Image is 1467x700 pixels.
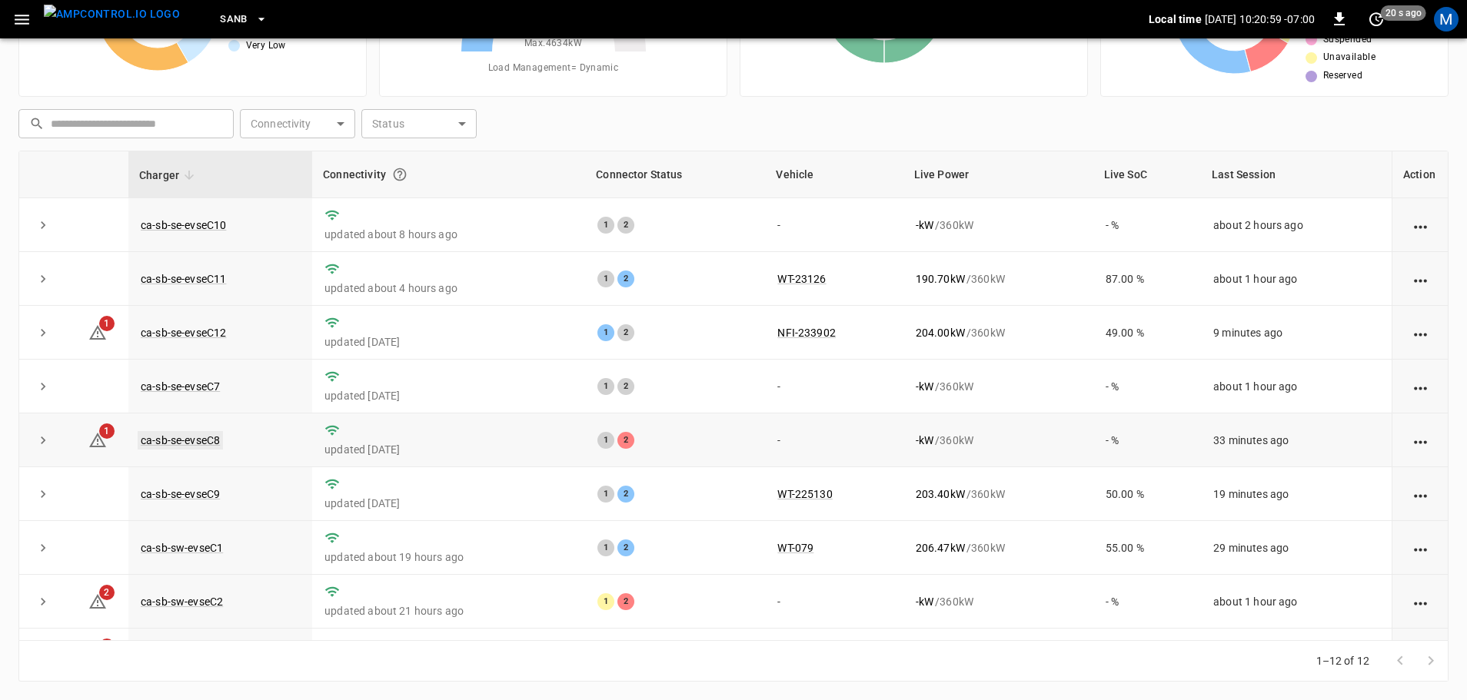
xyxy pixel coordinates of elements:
p: updated [DATE] [324,442,573,457]
button: expand row [32,483,55,506]
a: 1 [88,433,107,446]
p: updated about 8 hours ago [324,227,573,242]
div: action cell options [1411,325,1430,340]
div: 1 [597,324,614,341]
th: Action [1392,151,1448,198]
td: - [765,413,903,467]
th: Live Power [903,151,1093,198]
span: Load Management = Dynamic [488,61,619,76]
button: set refresh interval [1364,7,1389,32]
button: expand row [32,429,55,452]
td: 9 minutes ago [1201,306,1392,360]
button: expand row [32,214,55,237]
a: ca-sb-sw-evseC2 [141,595,223,608]
div: / 360 kW [916,379,1081,394]
td: - % [1093,413,1201,467]
th: Last Session [1201,151,1392,198]
p: 1–12 of 12 [1316,653,1370,668]
a: ca-sb-sw-evseC1 [141,542,223,554]
div: 2 [617,217,634,234]
div: / 360 kW [916,540,1081,556]
div: 2 [617,270,634,287]
td: - [765,629,903,682]
td: 27 minutes ago [1201,629,1392,682]
div: 1 [597,539,614,556]
p: 206.47 kW [916,540,965,556]
td: about 2 hours ago [1201,198,1392,252]
p: [DATE] 10:20:59 -07:00 [1205,12,1315,27]
p: - kW [916,379,933,394]
div: action cell options [1411,379,1430,394]
div: 2 [617,432,634,449]
p: - kW [916,433,933,448]
div: action cell options [1411,271,1430,287]
div: 2 [617,486,634,503]
td: 29 minutes ago [1201,521,1392,575]
p: updated [DATE] [324,496,573,511]
div: 1 [597,217,614,234]
a: ca-sb-se-evseC7 [141,380,220,393]
th: Live SoC [1093,151,1201,198]
td: 19 minutes ago [1201,467,1392,521]
td: - % [1093,360,1201,413]
a: WT-079 [777,542,813,554]
p: - kW [916,594,933,609]
p: 204.00 kW [916,325,965,340]
p: updated [DATE] [324,388,573,403]
div: action cell options [1411,594,1430,609]
td: about 1 hour ago [1201,575,1392,629]
td: - % [1093,629,1201,682]
span: Reserved [1323,68,1362,84]
a: ca-sb-se-evseC11 [141,273,226,285]
div: / 360 kW [916,217,1081,233]
div: action cell options [1411,486,1430,502]
a: WT-23126 [777,273,826,285]
a: ca-sb-se-evseC8 [138,431,223,450]
th: Vehicle [765,151,903,198]
td: 33 minutes ago [1201,413,1392,467]
td: - [765,575,903,629]
p: Local time [1149,12,1202,27]
td: 87.00 % [1093,252,1201,306]
div: 2 [617,593,634,610]
td: - [765,198,903,252]
td: 50.00 % [1093,467,1201,521]
div: / 360 kW [916,486,1081,502]
button: SanB [214,5,274,35]
div: 1 [597,486,614,503]
a: WT-225130 [777,488,832,500]
div: 2 [617,539,634,556]
p: - kW [916,217,933,233]
a: ca-sb-se-evseC12 [141,327,226,339]
th: Connector Status [585,151,765,198]
td: 49.00 % [1093,306,1201,360]
td: - % [1093,575,1201,629]
button: expand row [32,321,55,344]
button: Connection between the charger and our software. [386,161,414,188]
td: 55.00 % [1093,521,1201,575]
div: 1 [597,593,614,610]
div: 2 [617,378,634,395]
p: 190.70 kW [916,271,965,287]
span: Suspended [1323,32,1372,48]
p: updated about 4 hours ago [324,280,573,296]
a: 2 [88,595,107,607]
td: - [765,360,903,413]
div: 1 [597,270,614,287]
div: / 360 kW [916,271,1081,287]
a: 1 [88,326,107,338]
button: expand row [32,375,55,398]
span: SanB [220,11,248,28]
span: Unavailable [1323,50,1376,65]
a: ca-sb-se-evseC9 [141,488,220,500]
div: action cell options [1411,433,1430,448]
div: action cell options [1411,540,1430,556]
span: Very Low [246,38,286,54]
img: ampcontrol.io logo [44,5,180,24]
a: NFI-233902 [777,327,836,339]
div: profile-icon [1434,7,1459,32]
div: / 360 kW [916,594,1081,609]
button: expand row [32,536,55,559]
button: expand row [32,590,55,613]
p: updated about 21 hours ago [324,603,573,619]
